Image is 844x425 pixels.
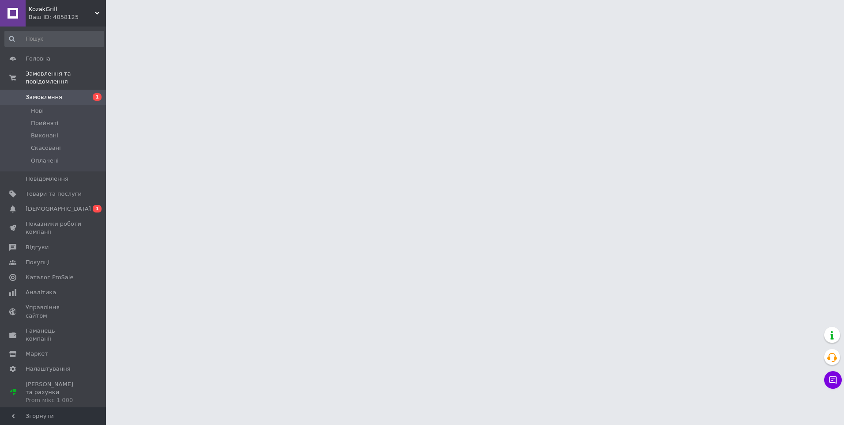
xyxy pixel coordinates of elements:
[26,93,62,101] span: Замовлення
[26,243,49,251] span: Відгуки
[4,31,104,47] input: Пошук
[93,205,102,212] span: 1
[26,55,50,63] span: Головна
[26,365,71,373] span: Налаштування
[93,93,102,101] span: 1
[26,288,56,296] span: Аналітика
[26,350,48,358] span: Маркет
[824,371,842,389] button: Чат з покупцем
[31,157,59,165] span: Оплачені
[26,273,73,281] span: Каталог ProSale
[29,5,95,13] span: KozakGrill
[31,119,58,127] span: Прийняті
[31,132,58,140] span: Виконані
[31,107,44,115] span: Нові
[26,175,68,183] span: Повідомлення
[26,380,82,405] span: [PERSON_NAME] та рахунки
[26,220,82,236] span: Показники роботи компанії
[26,70,106,86] span: Замовлення та повідомлення
[26,258,49,266] span: Покупці
[31,144,61,152] span: Скасовані
[26,327,82,343] span: Гаманець компанії
[26,396,82,404] div: Prom мікс 1 000
[29,13,106,21] div: Ваш ID: 4058125
[26,304,82,319] span: Управління сайтом
[26,190,82,198] span: Товари та послуги
[26,205,91,213] span: [DEMOGRAPHIC_DATA]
